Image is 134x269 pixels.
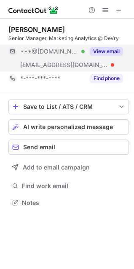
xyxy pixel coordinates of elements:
span: AI write personalized message [23,124,113,130]
span: ***@[DOMAIN_NAME] [20,48,78,55]
button: save-profile-one-click [8,99,129,114]
button: Reveal Button [90,47,123,56]
img: ContactOut v5.3.10 [8,5,59,15]
button: Find work email [8,180,129,192]
button: Send email [8,140,129,155]
div: Senior Manager, Marketing Analytics @ DeVry [8,35,129,42]
span: Add to email campaign [23,164,90,171]
span: Notes [22,199,126,207]
button: Reveal Button [90,74,123,83]
span: Find work email [22,182,126,190]
span: Send email [23,144,55,151]
div: [PERSON_NAME] [8,25,65,34]
div: Save to List / ATS / CRM [23,103,114,110]
span: [EMAIL_ADDRESS][DOMAIN_NAME] [20,61,108,69]
button: AI write personalized message [8,119,129,134]
button: Notes [8,197,129,209]
button: Add to email campaign [8,160,129,175]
